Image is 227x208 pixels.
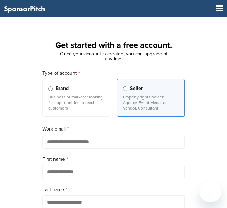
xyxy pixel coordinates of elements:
[60,51,167,62] span: Once your account is created, you can upgrade at anytime.
[123,94,179,111] p: Property rights holder, Agency, Event Manager, Vendor, Consultant
[123,86,127,91] input: Seller Property rights holder, Agency, Event Manager, Vendor, Consultant
[42,186,185,194] label: Last name
[4,5,45,12] a: SponsorPitch
[34,39,193,52] h1: Get started with a free account.
[130,85,143,92] span: Seller
[56,85,69,92] span: Brand
[48,86,53,91] input: Brand Business or marketer looking for opportunities to reach customers
[42,156,185,163] label: First name
[42,70,185,77] label: Type of account
[199,180,221,202] iframe: Button to launch messaging window
[42,125,185,133] label: Work email
[48,94,104,111] p: Business or marketer looking for opportunities to reach customers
